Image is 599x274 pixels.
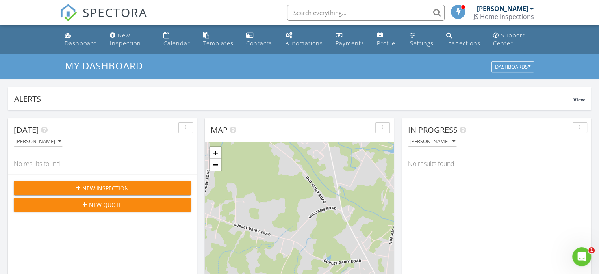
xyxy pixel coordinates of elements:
a: Contacts [243,28,276,51]
button: [PERSON_NAME] [408,136,457,147]
div: [PERSON_NAME] [410,139,455,144]
div: Payments [336,39,364,47]
div: Automations [286,39,323,47]
button: New Inspection [14,181,191,195]
input: Search everything... [287,5,445,21]
div: Settings [410,39,433,47]
span: [DATE] [14,125,39,135]
span: 1 [588,247,595,253]
span: Map [211,125,228,135]
span: New Quote [89,201,122,209]
span: SPECTORA [83,4,147,21]
span: New Inspection [82,184,129,192]
div: Contacts [246,39,272,47]
a: SPECTORA [60,11,147,27]
a: Payments [332,28,367,51]
a: Zoom in [210,147,221,159]
div: No results found [8,153,197,174]
button: New Quote [14,198,191,212]
div: Dashboard [65,39,97,47]
img: The Best Home Inspection Software - Spectora [60,4,77,21]
button: [PERSON_NAME] [14,136,63,147]
span: View [573,96,585,103]
span: In Progress [408,125,458,135]
iframe: Intercom live chat [572,247,591,266]
div: Templates [203,39,234,47]
div: Calendar [163,39,190,47]
a: Dashboard [61,28,100,51]
a: Inspections [443,28,484,51]
a: Automations (Basic) [282,28,326,51]
a: Templates [200,28,237,51]
a: New Inspection [107,28,154,51]
div: No results found [402,153,591,174]
a: Zoom out [210,159,221,171]
span: My Dashboard [65,59,143,72]
div: Profile [377,39,395,47]
div: Support Center [493,32,525,47]
a: Support Center [490,28,538,51]
div: [PERSON_NAME] [477,5,528,13]
button: Dashboards [491,62,534,73]
div: Alerts [14,93,573,104]
a: Calendar [160,28,193,51]
div: Dashboards [495,64,530,70]
div: [PERSON_NAME] [15,139,61,144]
div: JS Home Inspections [473,13,534,21]
div: Inspections [446,39,480,47]
a: Settings [406,28,436,51]
a: Company Profile [374,28,400,51]
div: New Inspection [110,32,141,47]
